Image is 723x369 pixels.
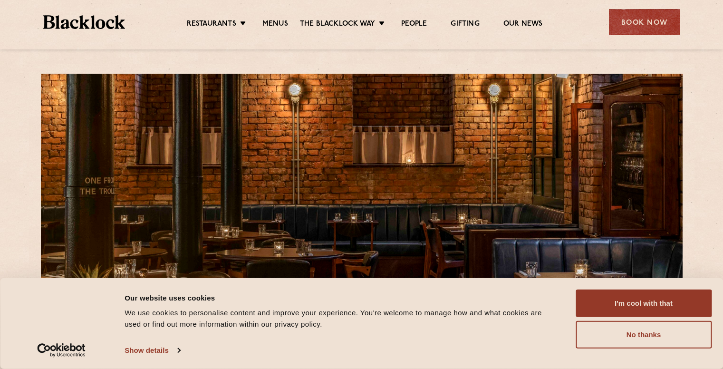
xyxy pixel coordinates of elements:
[300,19,375,30] a: The Blacklock Way
[20,343,103,358] a: Usercentrics Cookiebot - opens in a new window
[401,19,427,30] a: People
[609,9,680,35] div: Book Now
[503,19,543,30] a: Our News
[451,19,479,30] a: Gifting
[262,19,288,30] a: Menus
[576,290,712,317] button: I'm cool with that
[43,15,125,29] img: BL_Textured_Logo-footer-cropped.svg
[125,343,180,358] a: Show details
[187,19,236,30] a: Restaurants
[576,321,712,349] button: No thanks
[125,307,554,330] div: We use cookies to personalise content and improve your experience. You're welcome to manage how a...
[125,292,554,303] div: Our website uses cookies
